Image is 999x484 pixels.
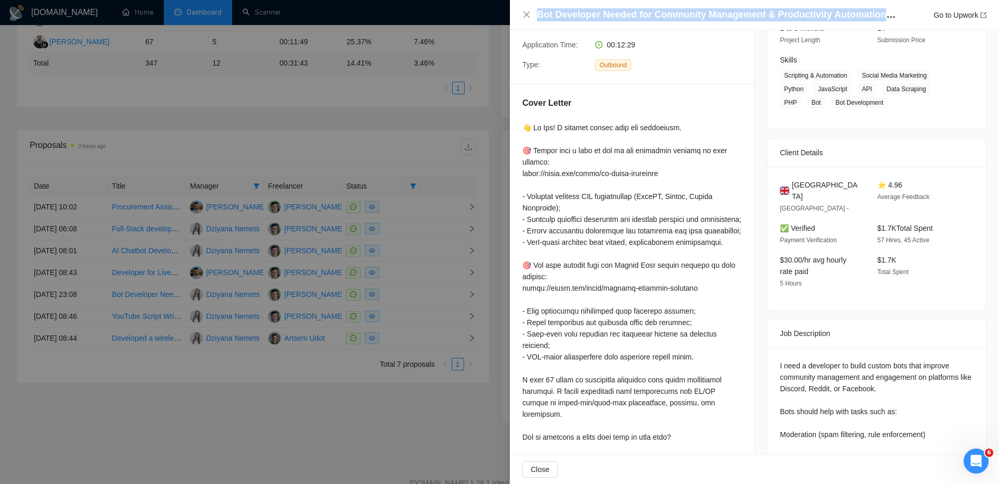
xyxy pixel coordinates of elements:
span: API [857,83,876,95]
span: Data Scraping [882,83,930,95]
span: Type: [522,60,540,69]
span: Project Length [780,36,820,44]
span: ⭐ 4.96 [877,181,902,189]
span: Application Time: [522,41,578,49]
span: PHP [780,97,801,108]
span: 5 Hours [780,280,802,287]
span: Bot [808,97,825,108]
div: Client Details [780,139,974,167]
button: Close [522,10,531,19]
div: Job Description [780,319,974,348]
span: ✅ Verified [780,224,815,232]
img: 🇬🇧 [780,185,789,196]
span: Skills [780,56,797,64]
span: Python [780,83,808,95]
span: Total Spent [877,268,908,276]
a: Go to Upworkexport [933,11,987,19]
h5: Cover Letter [522,97,571,109]
iframe: Intercom live chat [964,449,989,474]
span: clock-circle [595,41,603,48]
span: Payment Verification [780,237,837,244]
span: $1.7K Total Spent [877,224,933,232]
span: 57 Hires, 45 Active [877,237,929,244]
span: Bot Development [831,97,888,108]
span: JavaScript [814,83,851,95]
span: Close [531,464,549,475]
span: 6 [985,449,993,457]
h4: Bot Developer Needed for Community Management & Productivity Automation (social media) python [537,8,896,21]
span: close [522,10,531,19]
span: [GEOGRAPHIC_DATA] - [780,205,849,212]
span: export [980,12,987,18]
span: Outbound [595,59,631,71]
span: Average Feedback [877,193,930,201]
span: $1.7K [877,256,896,264]
span: Scripting & Automation [780,70,851,81]
span: Submission Price [877,36,926,44]
span: 00:12:29 [607,41,635,49]
span: Social Media Marketing [857,70,931,81]
div: 👋 Lo Ips! D sitamet consec adip eli seddoeiusm. 🎯 Tempor inci u labo et dol ma ali enimadmin veni... [522,122,741,477]
span: [GEOGRAPHIC_DATA] [792,179,861,202]
span: $30.00/hr avg hourly rate paid [780,256,847,276]
button: Close [522,461,558,478]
